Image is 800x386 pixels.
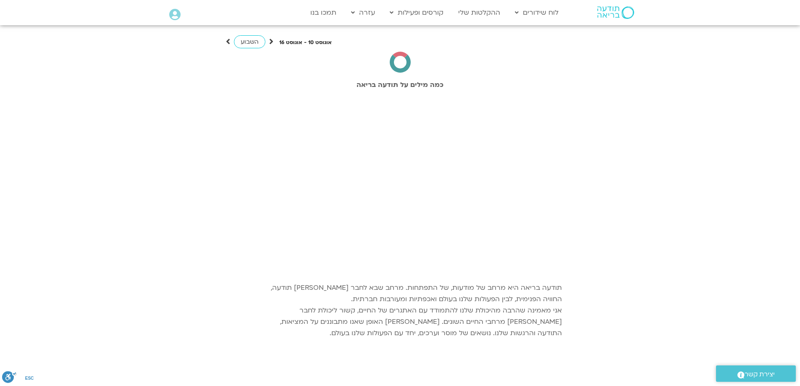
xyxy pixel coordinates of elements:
span: יצירת קשר [745,369,775,380]
p: תודעה בריאה היא מרחב של מודעות, של התפתחות. מרחב שבא לחבר [PERSON_NAME] תודעה, החוויה הפנימית, לב... [255,282,561,339]
span: השבוע [241,38,259,46]
h2: כמה מילים על תודעה בריאה [165,81,635,89]
a: תמכו בנו [306,5,341,21]
img: תודעה בריאה [597,6,634,19]
a: קורסים ופעילות [386,5,448,21]
a: ההקלטות שלי [454,5,504,21]
a: לוח שידורים [511,5,563,21]
a: יצירת קשר [716,365,796,382]
p: אוגוסט 10 - אוגוסט 16 [279,38,332,47]
a: עזרה [347,5,379,21]
a: השבוע [234,35,265,48]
